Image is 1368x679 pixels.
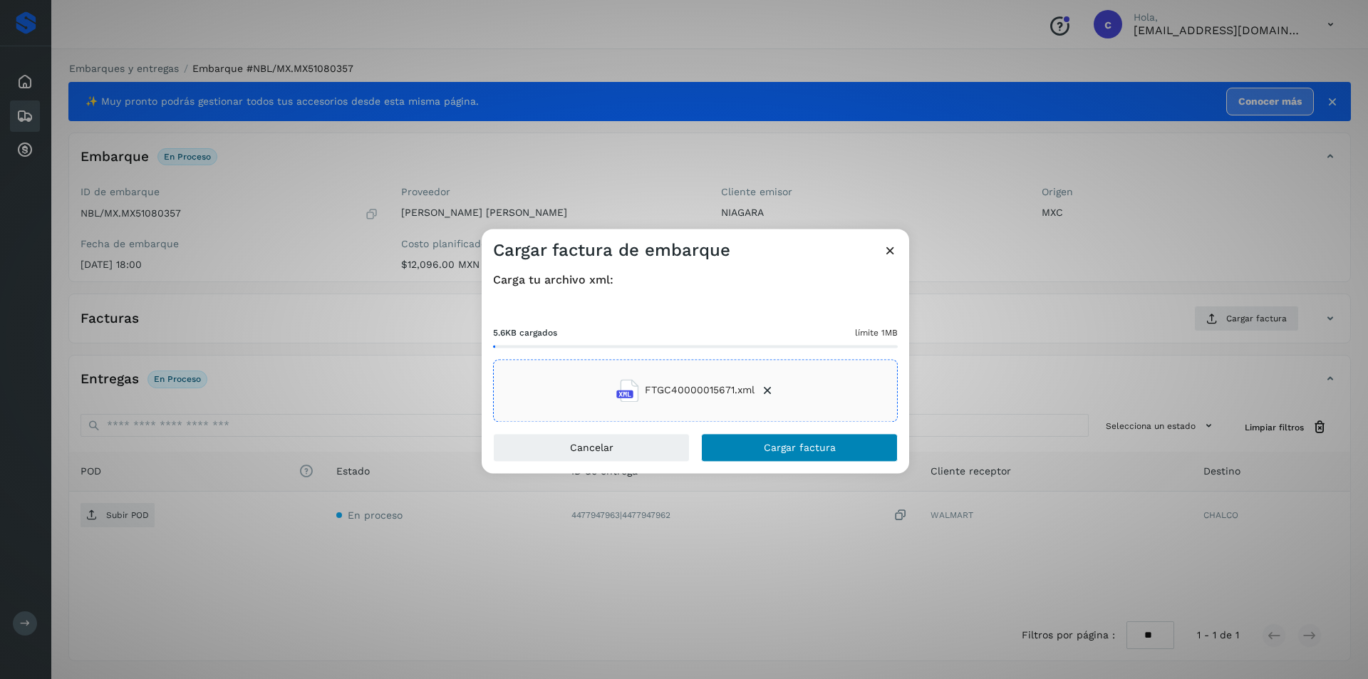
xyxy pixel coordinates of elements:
span: Cancelar [570,442,613,452]
span: Cargar factura [764,442,836,452]
span: límite 1MB [855,326,898,339]
span: FTGC40000015671.xml [645,383,755,398]
button: Cancelar [493,433,690,462]
h3: Cargar factura de embarque [493,240,730,261]
span: 5.6KB cargados [493,326,557,339]
button: Cargar factura [701,433,898,462]
h4: Carga tu archivo xml: [493,273,898,286]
